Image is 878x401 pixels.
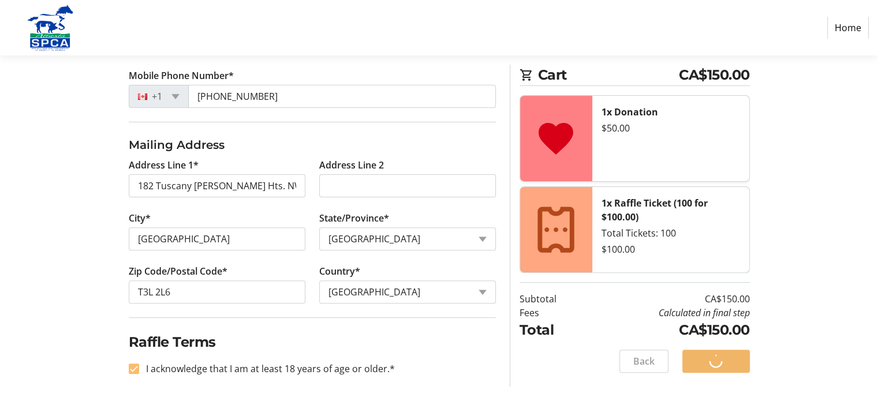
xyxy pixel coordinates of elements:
[601,121,740,135] div: $50.00
[129,174,305,197] input: Address
[520,306,586,320] td: Fees
[679,65,750,85] span: CA$150.00
[129,158,199,172] label: Address Line 1*
[129,69,234,83] label: Mobile Phone Number*
[601,106,658,118] strong: 1x Donation
[601,242,740,256] div: $100.00
[129,332,496,353] h2: Raffle Terms
[319,264,360,278] label: Country*
[129,280,305,303] input: Zip or Postal Code
[601,197,708,223] strong: 1x Raffle Ticket (100 for $100.00)
[520,320,586,340] td: Total
[188,85,496,108] input: (506) 234-5678
[586,320,750,340] td: CA$150.00
[129,136,496,153] h3: Mailing Address
[586,306,750,320] td: Calculated in final step
[538,65,679,85] span: Cart
[520,292,586,306] td: Subtotal
[319,211,389,225] label: State/Province*
[586,292,750,306] td: CA$150.00
[129,227,305,250] input: City
[129,211,151,225] label: City*
[129,264,227,278] label: Zip Code/Postal Code*
[139,362,395,376] label: I acknowledge that I am at least 18 years of age or older.*
[827,17,869,39] a: Home
[9,5,91,51] img: Alberta SPCA's Logo
[319,158,384,172] label: Address Line 2
[601,226,740,240] div: Total Tickets: 100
